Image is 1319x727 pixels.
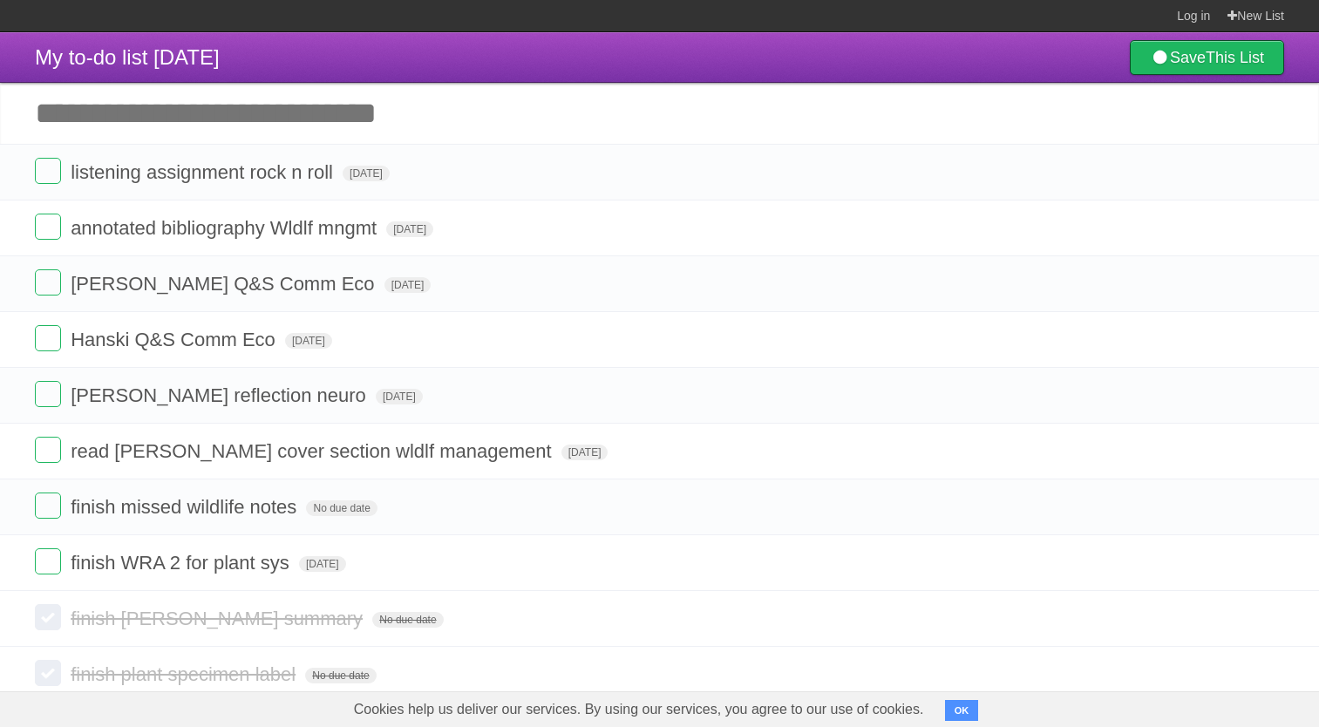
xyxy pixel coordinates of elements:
label: Done [35,548,61,574]
span: No due date [306,500,377,516]
span: No due date [305,668,376,683]
label: Done [35,660,61,686]
span: My to-do list [DATE] [35,45,220,69]
label: Done [35,158,61,184]
span: [DATE] [386,221,433,237]
label: Done [35,325,61,351]
label: Done [35,269,61,296]
span: annotated bibliography Wldlf mngmt [71,217,381,239]
span: [DATE] [343,166,390,181]
span: finish plant specimen label [71,663,300,685]
label: Done [35,381,61,407]
span: [DATE] [376,389,423,404]
span: [DATE] [299,556,346,572]
span: listening assignment rock n roll [71,161,337,183]
span: finish missed wildlife notes [71,496,301,518]
label: Done [35,214,61,240]
button: OK [945,700,979,721]
span: read [PERSON_NAME] cover section wldlf management [71,440,555,462]
label: Done [35,493,61,519]
span: finish WRA 2 for plant sys [71,552,294,574]
span: [PERSON_NAME] reflection neuro [71,384,371,406]
span: [PERSON_NAME] Q&S Comm Eco [71,273,378,295]
span: [DATE] [561,445,609,460]
span: No due date [372,612,443,628]
b: This List [1206,49,1264,66]
span: Hanski Q&S Comm Eco [71,329,280,350]
span: [DATE] [285,333,332,349]
span: finish [PERSON_NAME] summary [71,608,367,629]
label: Done [35,437,61,463]
label: Done [35,604,61,630]
span: [DATE] [384,277,432,293]
span: Cookies help us deliver our services. By using our services, you agree to our use of cookies. [337,692,942,727]
a: SaveThis List [1130,40,1284,75]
